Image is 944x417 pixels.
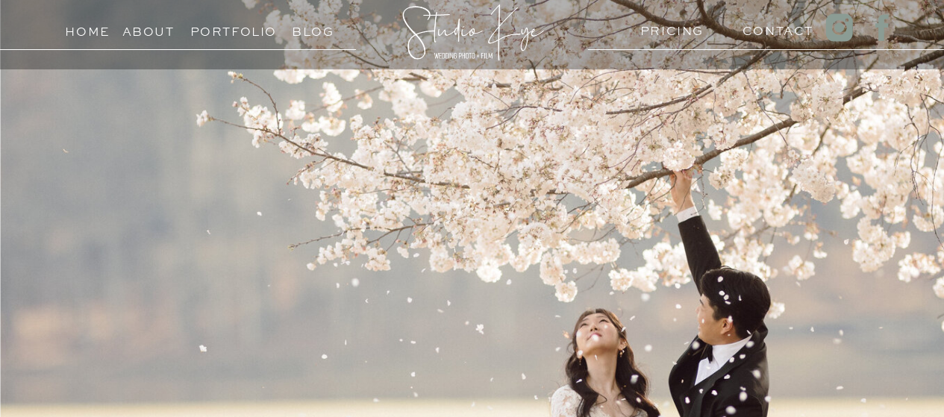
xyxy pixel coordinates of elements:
[190,21,258,35] a: Portfolio
[743,20,800,34] a: Contact
[59,21,116,35] a: Home
[640,20,698,34] a: PRICING
[122,21,175,35] a: About
[279,21,347,35] a: Blog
